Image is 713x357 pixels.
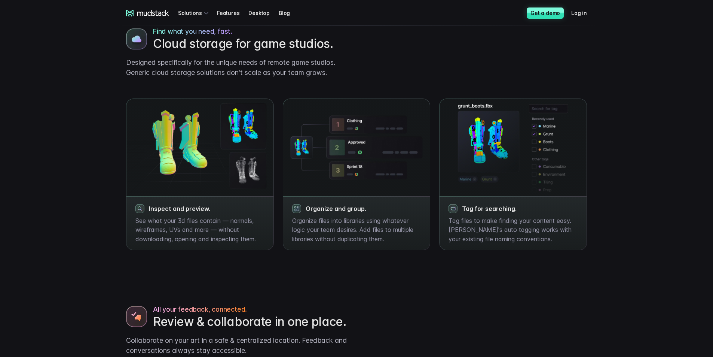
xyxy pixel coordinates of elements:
p: Organize files into libraries using whatever logic your team desires. Add files to multiple libra... [292,216,421,244]
img: magnifying glass icon [292,204,301,213]
a: Desktop [248,6,279,20]
a: Get a demo [527,7,564,19]
span: Last name [125,0,153,7]
p: Tag files to make finding your content easy. [PERSON_NAME]'s auto tagging works with your existin... [449,216,578,244]
span: Art team size [125,62,160,68]
a: Blog [279,6,299,20]
h3: Tag for searching. [462,205,578,212]
h3: Organize and group. [306,205,421,212]
input: Work with outsourced artists? [2,136,7,141]
h2: Review & collaborate in one place. [153,314,351,329]
span: All your feedback, connected. [153,304,247,314]
p: Collaborate on your art in a safe & centralized location. Feedback and conversations always stay ... [126,335,351,356]
img: Boots model in normals, UVs and wireframe [126,99,273,196]
div: Solutions [178,6,211,20]
img: Boots model in normals, UVs and wireframe [440,99,587,196]
img: Boots model in normals, UVs and wireframe [283,99,430,196]
a: Log in [571,6,596,20]
p: See what your 3d files contain — normals, wireframes, UVs and more — without downloading, opening... [135,216,264,244]
span: Work with outsourced artists? [9,136,87,142]
p: Designed specifically for the unique needs of remote game studios. Generic cloud storage solution... [126,57,351,78]
img: magnifying glass icon [449,204,458,213]
img: Boots model in normals, UVs and wireframe [126,28,147,49]
span: Job title [125,31,146,37]
a: Features [217,6,248,20]
img: magnifying glass icon [135,204,144,213]
img: Boots model in normals, UVs and wireframe [126,306,147,327]
h3: Inspect and preview. [149,205,264,212]
a: mudstack logo [126,10,169,16]
span: Find what you need, fast. [153,26,232,36]
h2: Cloud storage for game studios. [153,36,351,51]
